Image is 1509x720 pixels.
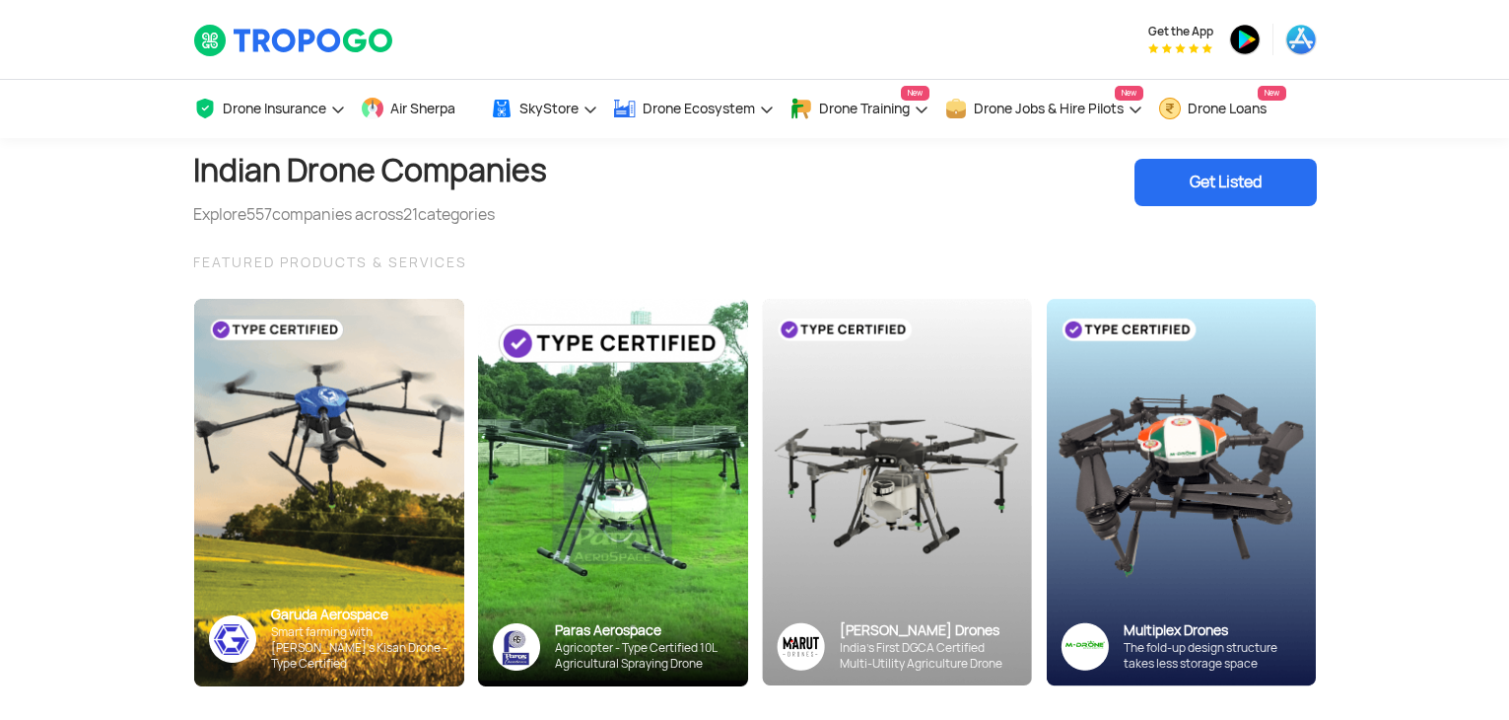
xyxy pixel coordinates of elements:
img: ic_garuda_sky.png [209,615,256,663]
div: Explore companies across categories [193,203,547,227]
span: SkyStore [519,101,579,116]
img: paras-logo-banner.png [493,623,540,671]
img: ic_playstore.png [1229,24,1261,55]
span: 21 [403,204,418,225]
a: SkyStore [490,80,598,138]
span: 557 [246,204,272,225]
div: Garuda Aerospace [271,606,449,624]
span: Get the App [1148,24,1213,39]
div: Agricopter - Type Certified 10L Agricultural Spraying Drone [555,640,733,672]
span: Drone Jobs & Hire Pilots [974,101,1124,116]
img: ic_multiplex_sky.png [1061,622,1109,671]
img: bg_multiplex_sky.png [1046,299,1316,686]
div: Paras Aerospace [555,621,733,640]
div: The fold-up design structure takes less storage space [1124,640,1301,672]
span: Drone Insurance [223,101,326,116]
span: Drone Training [819,101,910,116]
img: bg_marut_sky.png [762,299,1032,685]
a: Drone Insurance [193,80,346,138]
a: Air Sherpa [361,80,475,138]
div: India’s First DGCA Certified Multi-Utility Agriculture Drone [840,640,1017,672]
div: Get Listed [1134,159,1317,206]
a: Drone Jobs & Hire PilotsNew [944,80,1143,138]
div: Multiplex Drones [1124,621,1301,640]
span: Air Sherpa [390,101,455,116]
img: ic_appstore.png [1285,24,1317,55]
span: New [901,86,929,101]
span: Drone Loans [1188,101,1267,116]
span: New [1258,86,1286,101]
div: FEATURED PRODUCTS & SERVICES [193,251,1317,274]
span: Drone Ecosystem [643,101,755,116]
img: Group%2036313.png [777,622,825,671]
img: bg_garuda_sky.png [194,299,464,686]
div: Smart farming with [PERSON_NAME]’s Kisan Drone - Type Certified [271,624,449,672]
h1: Indian Drone Companies [193,138,547,203]
span: New [1115,86,1143,101]
a: Drone Ecosystem [613,80,775,138]
a: Drone TrainingNew [789,80,929,138]
img: TropoGo Logo [193,24,395,57]
img: paras-card.png [478,299,748,686]
img: App Raking [1148,43,1212,53]
a: Drone LoansNew [1158,80,1286,138]
div: [PERSON_NAME] Drones [840,621,1017,640]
